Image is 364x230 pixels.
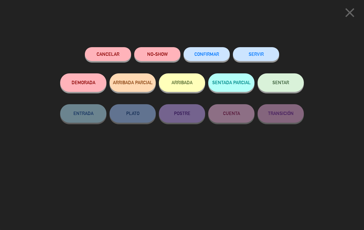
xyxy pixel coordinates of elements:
[258,104,304,123] button: TRANSICIÓN
[110,104,156,123] button: PLATO
[113,80,153,85] span: ARRIBADA PARCIAL
[340,5,359,23] button: close
[208,73,254,92] button: SENTADA PARCIAL
[184,47,230,61] button: CONFIRMAR
[110,73,156,92] button: ARRIBADA PARCIAL
[272,80,289,85] span: SENTAR
[342,5,358,20] i: close
[208,104,254,123] button: CUENTA
[60,104,106,123] button: ENTRADA
[159,104,205,123] button: POSTRE
[85,47,131,61] button: Cancelar
[60,73,106,92] button: DEMORADA
[159,73,205,92] button: ARRIBADA
[233,47,279,61] button: SERVIR
[258,73,304,92] button: SENTAR
[134,47,180,61] button: NO-SHOW
[194,51,219,57] span: CONFIRMAR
